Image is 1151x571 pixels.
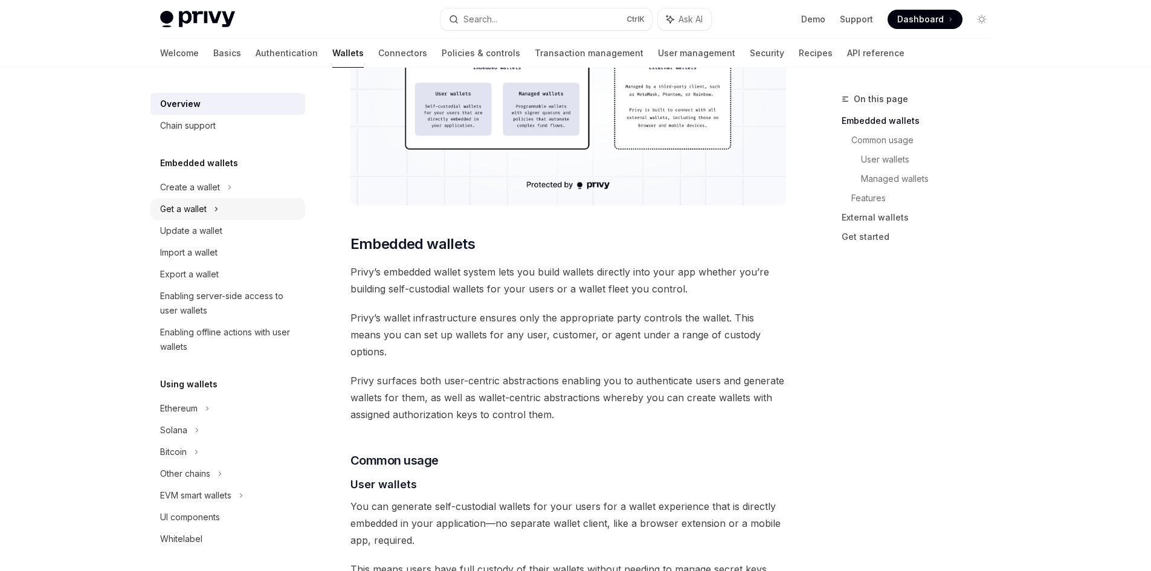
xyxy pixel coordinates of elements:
[842,208,1001,227] a: External wallets
[160,488,231,503] div: EVM smart wallets
[160,466,210,481] div: Other chains
[160,118,216,133] div: Chain support
[350,7,786,205] img: images/walletoverview.png
[350,476,417,492] span: User wallets
[160,224,222,238] div: Update a wallet
[799,39,833,68] a: Recipes
[160,97,201,111] div: Overview
[854,92,908,106] span: On this page
[897,13,944,25] span: Dashboard
[840,13,873,25] a: Support
[350,263,786,297] span: Privy’s embedded wallet system lets you build wallets directly into your app whether you’re build...
[160,156,238,170] h5: Embedded wallets
[679,13,703,25] span: Ask AI
[150,220,305,242] a: Update a wallet
[463,12,497,27] div: Search...
[888,10,962,29] a: Dashboard
[160,202,207,216] div: Get a wallet
[627,15,645,24] span: Ctrl K
[160,423,187,437] div: Solana
[535,39,643,68] a: Transaction management
[851,189,1001,208] a: Features
[658,39,735,68] a: User management
[160,267,219,282] div: Export a wallet
[150,263,305,285] a: Export a wallet
[350,498,786,549] span: You can generate self-custodial wallets for your users for a wallet experience that is directly e...
[150,93,305,115] a: Overview
[150,285,305,321] a: Enabling server-side access to user wallets
[150,321,305,358] a: Enabling offline actions with user wallets
[350,372,786,423] span: Privy surfaces both user-centric abstractions enabling you to authenticate users and generate wal...
[842,227,1001,247] a: Get started
[160,377,218,392] h5: Using wallets
[378,39,427,68] a: Connectors
[750,39,784,68] a: Security
[160,180,220,195] div: Create a wallet
[160,401,198,416] div: Ethereum
[350,234,475,254] span: Embedded wallets
[842,111,1001,131] a: Embedded wallets
[440,8,652,30] button: Search...CtrlK
[847,39,904,68] a: API reference
[332,39,364,68] a: Wallets
[801,13,825,25] a: Demo
[160,245,218,260] div: Import a wallet
[160,11,235,28] img: light logo
[658,8,711,30] button: Ask AI
[861,150,1001,169] a: User wallets
[972,10,991,29] button: Toggle dark mode
[160,39,199,68] a: Welcome
[150,115,305,137] a: Chain support
[160,325,298,354] div: Enabling offline actions with user wallets
[160,510,220,524] div: UI components
[150,506,305,528] a: UI components
[160,289,298,318] div: Enabling server-side access to user wallets
[150,528,305,550] a: Whitelabel
[350,452,439,469] span: Common usage
[851,131,1001,150] a: Common usage
[442,39,520,68] a: Policies & controls
[150,242,305,263] a: Import a wallet
[350,309,786,360] span: Privy’s wallet infrastructure ensures only the appropriate party controls the wallet. This means ...
[256,39,318,68] a: Authentication
[213,39,241,68] a: Basics
[160,532,202,546] div: Whitelabel
[160,445,187,459] div: Bitcoin
[861,169,1001,189] a: Managed wallets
